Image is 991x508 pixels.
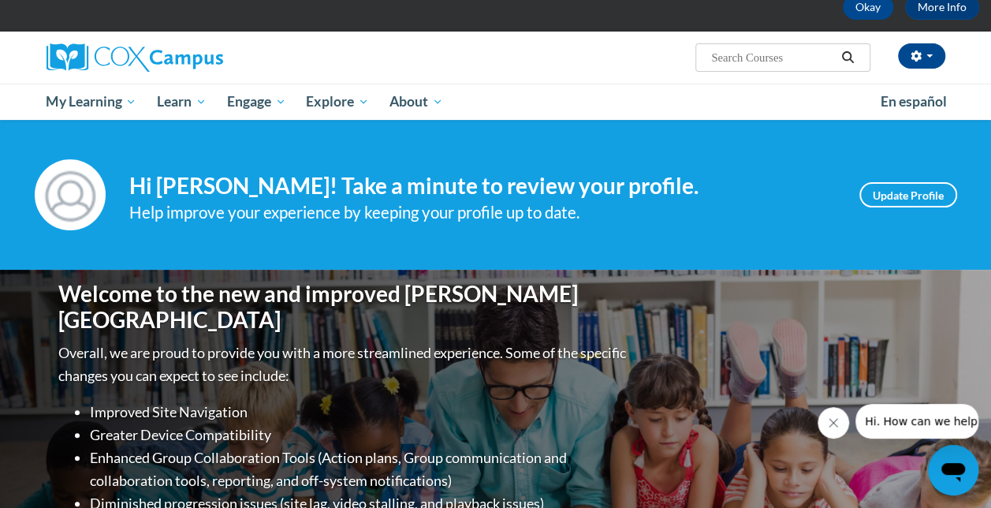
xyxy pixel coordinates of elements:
span: Explore [306,92,369,111]
div: Main menu [35,84,957,120]
a: Update Profile [859,182,957,207]
span: Engage [227,92,286,111]
li: Improved Site Navigation [90,401,630,424]
img: Profile Image [35,159,106,230]
span: My Learning [46,92,136,111]
p: Overall, we are proud to provide you with a more streamlined experience. Some of the specific cha... [58,342,630,387]
h4: Hi [PERSON_NAME]! Take a minute to review your profile. [129,173,836,200]
span: En español [881,93,947,110]
a: En español [870,85,957,118]
h1: Welcome to the new and improved [PERSON_NAME][GEOGRAPHIC_DATA] [58,281,630,334]
iframe: Message from company [855,404,978,439]
a: Learn [147,84,217,120]
a: Cox Campus [47,43,330,72]
iframe: Close message [818,407,849,439]
li: Enhanced Group Collaboration Tools (Action plans, Group communication and collaboration tools, re... [90,446,630,492]
iframe: Button to launch messaging window [928,445,978,495]
button: Account Settings [898,43,945,69]
button: Search [836,48,859,67]
a: Explore [296,84,379,120]
li: Greater Device Compatibility [90,424,630,446]
a: About [379,84,453,120]
span: Learn [157,92,207,111]
img: Cox Campus [47,43,223,72]
span: Hi. How can we help? [9,11,128,24]
a: My Learning [36,84,147,120]
a: Engage [217,84,296,120]
span: About [389,92,443,111]
input: Search Courses [710,48,836,67]
div: Help improve your experience by keeping your profile up to date. [129,200,836,226]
